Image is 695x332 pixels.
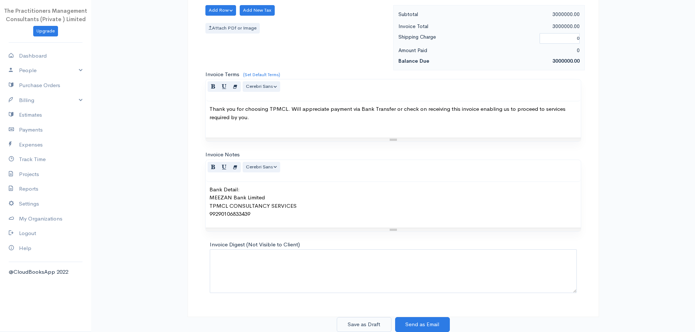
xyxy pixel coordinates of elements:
[4,7,87,23] span: The Practitioners Management Consultants (Private ) Limited
[395,32,536,44] div: Shipping Charge
[246,164,273,170] span: Cerebri Sans
[9,268,82,276] div: @CloudBooksApp 2022
[395,10,489,19] div: Subtotal
[205,151,240,159] label: Invoice Notes
[243,72,280,78] a: (Set Default Terms)
[398,58,429,64] strong: Balance Due
[205,70,239,79] label: Invoice Terms
[209,105,565,121] span: Thank you for choosing TPMCL. Will appreciate payment via Bank Transfer or check on receiving thi...
[337,317,391,332] button: Save as Draft
[206,228,581,231] div: Resize
[205,5,236,16] button: Add Row
[210,241,300,249] label: Invoice Digest (Not Visible to Client)
[229,162,241,172] button: Remove Font Style (CTRL+\)
[395,22,489,31] div: Invoice Total
[229,81,241,92] button: Remove Font Style (CTRL+\)
[219,162,230,172] button: Underline (CTRL+U)
[552,58,580,64] span: 3000000.00
[206,138,581,141] div: Resize
[489,10,583,19] div: 3000000.00
[489,46,583,55] div: 0
[243,81,281,92] button: Font Family
[489,22,583,31] div: 3000000.00
[395,317,450,332] button: Send as Email
[208,81,219,92] button: Bold (CTRL+B)
[395,46,489,55] div: Amount Paid
[33,26,58,36] a: Upgrade
[243,162,281,172] button: Font Family
[209,185,577,218] p: Bank Detail: MEEZAN Bank Limited TPMCL CONSULTANCY SERVICES 99290106833439
[205,23,260,34] label: Attach PDf or Image
[208,162,219,172] button: Bold (CTRL+B)
[246,83,273,89] span: Cerebri Sans
[240,5,275,16] button: Add New Tax
[219,81,230,92] button: Underline (CTRL+U)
